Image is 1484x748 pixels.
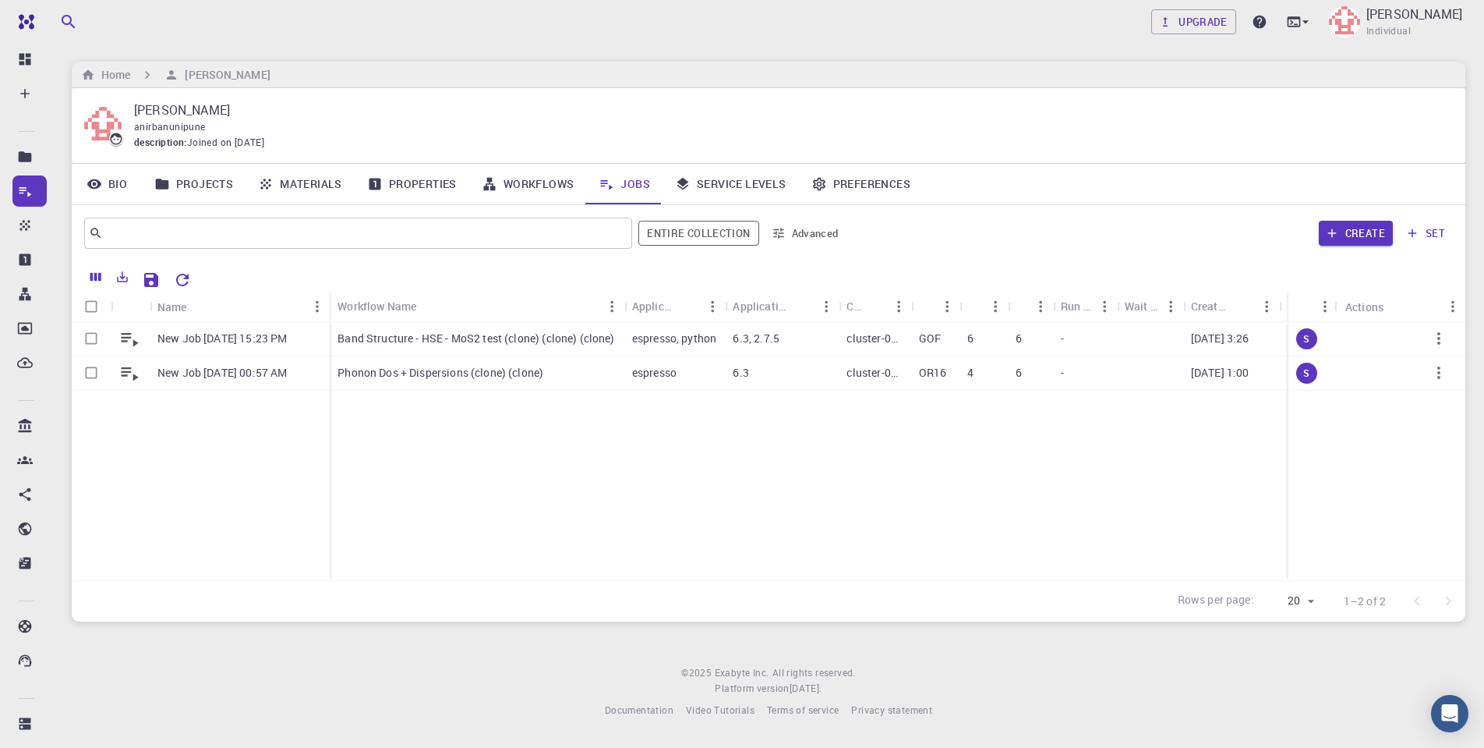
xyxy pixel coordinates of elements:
span: Exabyte Inc. [715,666,769,679]
nav: breadcrumb [78,66,274,83]
p: [DATE] 1:00 [1191,365,1249,381]
p: [PERSON_NAME] [1366,5,1462,23]
p: 6.3 [733,365,748,381]
a: Jobs [586,164,662,204]
button: Menu [1092,294,1117,319]
div: Cluster [846,291,860,321]
p: Phonon Dos + Dispersions (clone) (clone) [337,365,543,381]
h6: Home [95,66,130,83]
button: Sort [1230,294,1255,319]
button: Menu [1028,294,1053,319]
p: 1–2 of 2 [1344,594,1386,609]
p: - [1061,331,1064,346]
p: - [1061,365,1064,381]
p: espresso, python [632,331,716,346]
a: Materials [246,164,355,204]
button: Sort [967,294,992,319]
div: Cores [1008,291,1053,321]
button: Menu [1158,294,1183,319]
button: Menu [1440,294,1465,319]
img: Anirban Pal [1329,6,1360,37]
div: Name [150,292,330,322]
button: Sort [416,294,441,319]
p: 4 [967,365,973,381]
a: Upgrade [1151,9,1236,34]
a: Projects [142,164,246,204]
a: Workflows [469,164,587,204]
div: Created [1183,291,1280,321]
span: Video Tutorials [686,704,754,716]
p: GOF [919,331,941,346]
span: description : [134,135,187,151]
button: Sort [919,294,944,319]
button: Menu [983,294,1008,319]
div: Nodes [959,291,1008,321]
div: submitted [1296,328,1317,349]
p: [DATE] 3:26 [1191,331,1249,346]
p: New Job [DATE] 00:57 AM [157,365,287,381]
a: Privacy statement [851,703,932,718]
button: Menu [935,294,959,319]
button: Sort [789,294,814,319]
a: Preferences [799,164,923,204]
button: Menu [700,294,725,319]
p: Band Structure - HSE - MoS2 test (clone) (clone) (clone) [337,331,614,346]
h6: [PERSON_NAME] [178,66,270,83]
div: Wait Time [1117,291,1183,321]
button: Menu [599,294,624,319]
div: Created [1191,291,1230,321]
span: S [1297,367,1316,380]
div: Cluster [839,291,910,321]
p: cluster-001 [846,365,903,381]
button: Menu [1255,294,1280,319]
button: Sort [675,294,700,319]
p: 6 [1016,365,1022,381]
button: Columns [83,264,109,289]
button: Create [1319,221,1393,246]
button: Sort [187,294,212,319]
span: Filter throughout whole library including sets (folders) [638,221,758,246]
div: Run Time [1053,291,1117,321]
span: S [1297,332,1316,346]
div: Queue [911,291,959,321]
span: anirbanunipune [134,120,206,133]
div: submitted [1296,363,1317,384]
span: Individual [1366,23,1411,39]
div: 20 [1260,590,1319,612]
a: Exabyte Inc. [715,665,769,681]
div: Actions [1337,292,1465,322]
span: Platform version [715,681,789,697]
button: Sort [1296,294,1321,319]
span: Documentation [605,704,673,716]
p: espresso [632,365,677,381]
p: cluster-001 [846,331,903,346]
span: Terms of service [767,704,839,716]
p: [PERSON_NAME] [134,101,1440,119]
button: Sort [861,294,886,319]
p: 6 [967,331,973,346]
button: Reset Explorer Settings [167,264,198,296]
button: Advanced [765,221,846,246]
button: Menu [886,294,911,319]
div: Application Version [725,291,839,321]
p: New Job [DATE] 15:23 PM [157,331,287,346]
div: Open Intercom Messenger [1431,695,1468,732]
span: All rights reserved. [772,665,856,681]
a: Service Levels [662,164,799,204]
div: Wait Time [1125,291,1158,321]
a: [DATE]. [790,681,822,697]
p: Rows per page: [1178,592,1254,610]
span: Joined on [DATE] [187,135,264,151]
div: Actions [1345,292,1383,322]
div: Name [157,292,187,322]
button: Export [109,264,136,289]
button: Menu [814,294,839,319]
button: Save Explorer Settings [136,264,167,296]
a: Properties [355,164,469,204]
button: Menu [1313,294,1337,319]
div: Application [632,291,676,321]
span: © 2025 [681,665,714,681]
button: set [1399,221,1453,246]
div: Workflow Name [337,291,416,321]
p: 6.3, 2.7.5 [733,331,779,346]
